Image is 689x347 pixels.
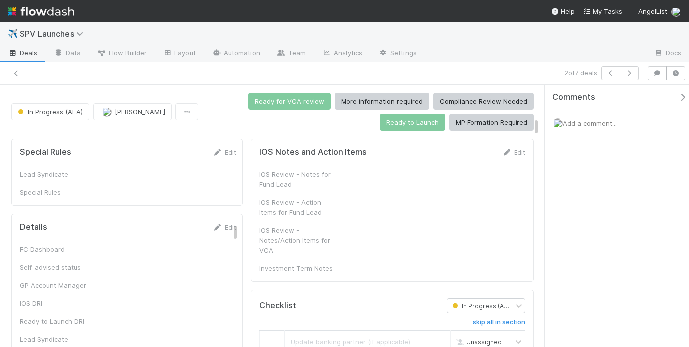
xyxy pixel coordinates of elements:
[638,7,667,15] span: AngelList
[335,93,429,110] button: More information required
[213,148,236,156] a: Edit
[563,119,617,127] span: Add a comment...
[8,29,18,38] span: ✈️
[93,103,172,120] button: [PERSON_NAME]
[473,318,525,330] a: skip all in section
[16,108,83,116] span: In Progress (ALA)
[449,114,534,131] button: MP Formation Required
[20,262,95,272] div: Self-advised status
[454,338,502,345] span: Unassigned
[204,46,268,62] a: Automation
[380,114,445,131] button: Ready to Launch
[259,197,334,217] div: IOS Review - Action Items for Fund Lead
[20,169,95,179] div: Lead Syndicate
[552,92,595,102] span: Comments
[155,46,204,62] a: Layout
[450,302,514,310] span: In Progress (ALA)
[20,187,95,197] div: Special Rules
[213,223,236,231] a: Edit
[8,48,38,58] span: Deals
[46,46,89,62] a: Data
[20,29,88,39] span: SPV Launches
[433,93,534,110] button: Compliance Review Needed
[502,148,525,156] a: Edit
[551,6,575,16] div: Help
[370,46,425,62] a: Settings
[97,48,147,58] span: Flow Builder
[671,7,681,17] img: avatar_768cd48b-9260-4103-b3ef-328172ae0546.png
[20,334,95,344] div: Lead Syndicate
[259,147,367,157] h5: IOS Notes and Action Items
[268,46,314,62] a: Team
[20,147,71,157] h5: Special Rules
[8,3,74,20] img: logo-inverted-e16ddd16eac7371096b0.svg
[20,280,95,290] div: GP Account Manager
[259,225,334,255] div: IOS Review - Notes/Action Items for VCA
[115,108,165,116] span: [PERSON_NAME]
[20,316,95,326] div: Ready to Launch DRI
[259,301,296,311] h5: Checklist
[20,222,47,232] h5: Details
[564,68,597,78] span: 2 of 7 deals
[473,318,525,326] h6: skip all in section
[89,46,155,62] a: Flow Builder
[583,7,622,15] span: My Tasks
[291,338,410,346] span: Update banking partner (if applicable)
[646,46,689,62] a: Docs
[583,6,622,16] a: My Tasks
[259,263,334,273] div: Investment Term Notes
[259,169,334,189] div: IOS Review - Notes for Fund Lead
[20,244,95,254] div: FC Dashboard
[553,118,563,128] img: avatar_768cd48b-9260-4103-b3ef-328172ae0546.png
[102,107,112,117] img: avatar_768cd48b-9260-4103-b3ef-328172ae0546.png
[314,46,370,62] a: Analytics
[248,93,331,110] button: Ready for VCA review
[20,298,95,308] div: IOS DRI
[11,103,89,120] button: In Progress (ALA)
